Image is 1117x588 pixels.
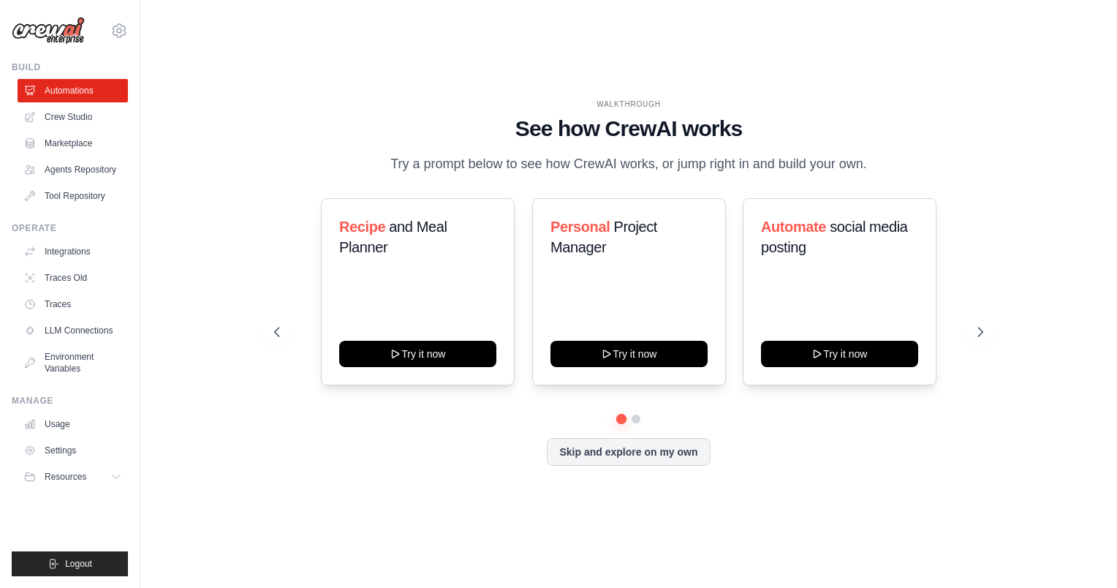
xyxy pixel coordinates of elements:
a: Automations [18,79,128,102]
button: Logout [12,551,128,576]
button: Try it now [550,341,708,367]
span: Project Manager [550,219,657,255]
span: social media posting [761,219,908,255]
a: Marketplace [18,132,128,155]
h1: See how CrewAI works [274,116,983,142]
span: Automate [761,219,826,235]
button: Skip and explore on my own [547,438,710,466]
a: Usage [18,412,128,436]
p: Try a prompt below to see how CrewAI works, or jump right in and build your own. [383,154,874,175]
span: Resources [45,471,86,483]
span: Logout [65,558,92,570]
button: Resources [18,465,128,489]
a: Environment Variables [18,345,128,380]
div: Manage [12,395,128,407]
button: Try it now [339,341,496,367]
div: Operate [12,222,128,234]
a: Integrations [18,240,128,263]
a: Traces Old [18,266,128,290]
span: Recipe [339,219,385,235]
span: and Meal Planner [339,219,447,255]
div: WALKTHROUGH [274,99,983,110]
img: Logo [12,17,85,45]
a: Settings [18,439,128,462]
span: Personal [550,219,610,235]
a: Traces [18,293,128,316]
a: Agents Repository [18,158,128,181]
button: Try it now [761,341,918,367]
a: LLM Connections [18,319,128,342]
a: Tool Repository [18,184,128,208]
div: Build [12,61,128,73]
a: Crew Studio [18,105,128,129]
